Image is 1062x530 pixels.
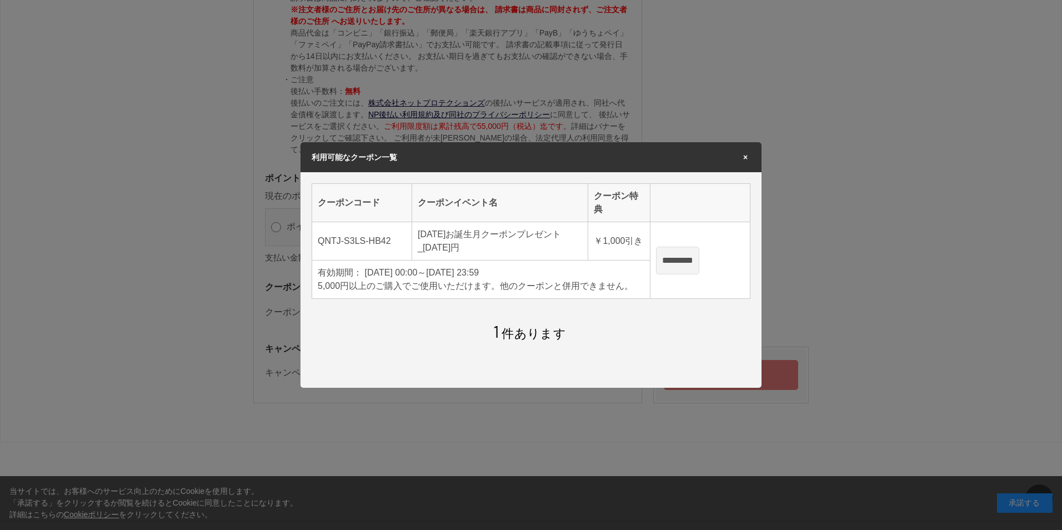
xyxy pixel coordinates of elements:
[588,184,650,222] th: クーポン特典
[493,327,566,341] span: 件あります
[412,184,588,222] th: クーポンイベント名
[588,222,650,261] td: 引き
[594,236,625,246] span: ￥1,000
[493,321,499,341] span: 1
[318,279,644,293] div: 5,000円以上のご購入でご使用いただけます。他のクーポンと併用できません。
[364,268,479,277] span: [DATE] 00:00～[DATE] 23:59
[312,184,412,222] th: クーポンコード
[318,268,362,277] span: 有効期間：
[412,222,588,261] td: [DATE]お誕生月クーポンプレゼント_[DATE]円
[312,222,412,261] td: QNTJ-S3LS-HB42
[312,153,397,162] span: 利用可能なクーポン一覧
[740,153,750,161] span: ×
